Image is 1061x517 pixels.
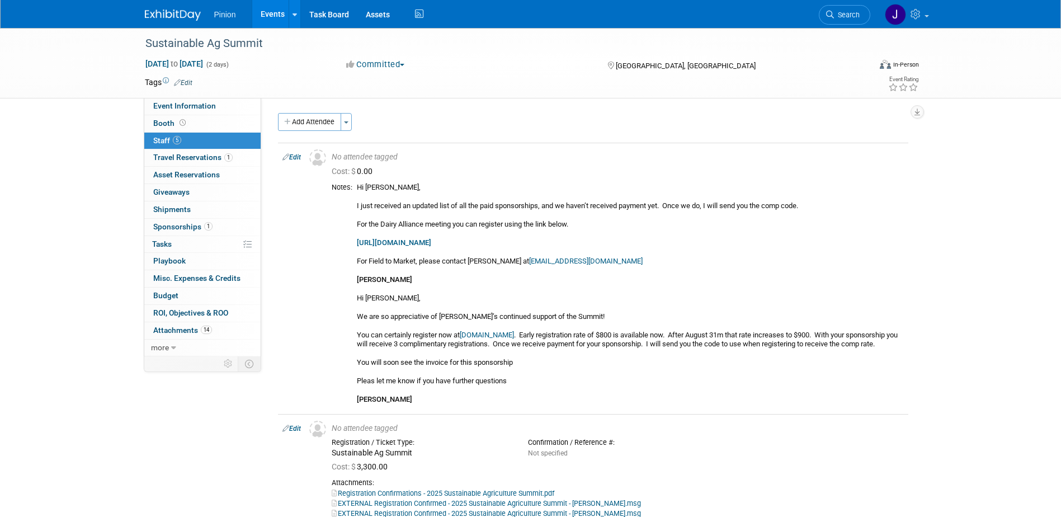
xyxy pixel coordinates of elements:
td: Toggle Event Tabs [238,356,261,371]
a: EXTERNAL Registration Confirmed - 2025 Sustainable Agriculture Summit - [PERSON_NAME].msg [332,499,641,507]
span: Cost: $ [332,167,357,176]
a: Misc. Expenses & Credits [144,270,261,287]
div: Hi [PERSON_NAME], I just received an updated list of all the paid sponsorships, and we haven’t re... [357,183,904,405]
span: Event Information [153,101,216,110]
span: Booth [153,119,188,128]
a: Playbook [144,253,261,270]
img: Format-Inperson.png [880,60,891,69]
a: Edit [174,79,192,87]
a: Staff5 [144,133,261,149]
a: Sponsorships1 [144,219,261,236]
a: [URL][DOMAIN_NAME] [357,238,431,247]
a: Edit [282,153,301,161]
button: Add Attendee [278,113,341,131]
span: 1 [204,222,213,231]
a: Giveaways [144,184,261,201]
span: Pinion [214,10,236,19]
div: Registration / Ticket Type: [332,438,511,447]
span: Cost: $ [332,462,357,471]
span: 14 [201,326,212,334]
a: Booth [144,115,261,132]
span: Search [834,11,860,19]
span: Misc. Expenses & Credits [153,274,241,283]
span: 0.00 [332,167,377,176]
div: Notes: [332,183,352,192]
img: Unassigned-User-Icon.png [309,149,326,166]
b: [PERSON_NAME] [357,395,412,403]
span: [DATE] [DATE] [145,59,204,69]
td: Personalize Event Tab Strip [219,356,238,371]
a: Shipments [144,201,261,218]
span: Travel Reservations [153,153,233,162]
a: ROI, Objectives & ROO [144,305,261,322]
span: (2 days) [205,61,229,68]
span: Sponsorships [153,222,213,231]
div: Event Format [804,58,919,75]
span: ROI, Objectives & ROO [153,308,228,317]
span: more [151,343,169,352]
span: Playbook [153,256,186,265]
a: Search [819,5,870,25]
div: Sustainable Ag Summit [332,448,511,458]
td: Tags [145,77,192,88]
a: Asset Reservations [144,167,261,184]
div: Attachments: [332,478,904,487]
div: No attendee tagged [332,152,904,162]
a: Registration Confirmations - 2025 Sustainable Agriculture Summit.pdf [332,489,554,497]
img: Jennifer Plumisto [885,4,906,25]
span: 3,300.00 [332,462,392,471]
a: Tasks [144,236,261,253]
a: Travel Reservations1 [144,149,261,166]
img: Unassigned-User-Icon.png [309,421,326,438]
img: ExhibitDay [145,10,201,21]
span: 5 [173,136,181,144]
a: [EMAIL_ADDRESS][DOMAIN_NAME] [529,257,643,265]
span: to [169,59,180,68]
a: Event Information [144,98,261,115]
a: Attachments14 [144,322,261,339]
div: In-Person [893,60,919,69]
a: [DOMAIN_NAME] [460,331,514,339]
span: Staff [153,136,181,145]
span: Giveaways [153,187,190,196]
a: more [144,340,261,356]
span: 1 [224,153,233,162]
button: Committed [342,59,409,70]
span: Budget [153,291,178,300]
span: Attachments [153,326,212,335]
b: [PERSON_NAME] [357,275,412,284]
a: Edit [282,425,301,433]
div: Confirmation / Reference #: [528,438,708,447]
span: Not specified [528,449,568,457]
div: Event Rating [888,77,918,82]
a: Budget [144,288,261,304]
span: Tasks [152,239,172,248]
span: Asset Reservations [153,170,220,179]
div: No attendee tagged [332,424,904,434]
span: [GEOGRAPHIC_DATA], [GEOGRAPHIC_DATA] [616,62,756,70]
span: Shipments [153,205,191,214]
span: Booth not reserved yet [177,119,188,127]
div: Sustainable Ag Summit [142,34,853,54]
